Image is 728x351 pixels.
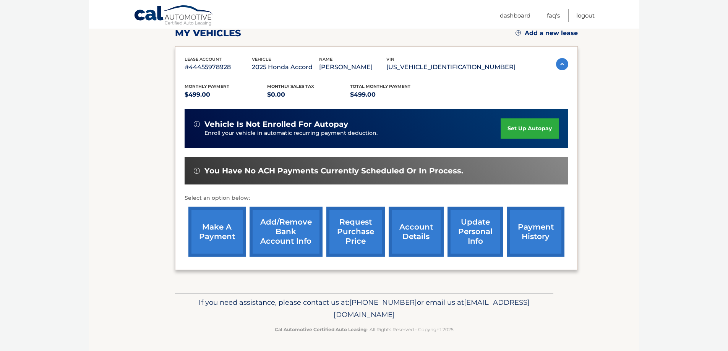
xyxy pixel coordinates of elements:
img: add.svg [516,30,521,36]
a: Add a new lease [516,29,578,37]
span: vehicle is not enrolled for autopay [204,120,348,129]
a: payment history [507,207,564,257]
img: accordion-active.svg [556,58,568,70]
a: Cal Automotive [134,5,214,27]
strong: Cal Automotive Certified Auto Leasing [275,327,366,332]
span: [EMAIL_ADDRESS][DOMAIN_NAME] [334,298,530,319]
p: $499.00 [185,89,268,100]
span: Monthly sales Tax [267,84,314,89]
a: Add/Remove bank account info [250,207,323,257]
img: alert-white.svg [194,168,200,174]
p: If you need assistance, please contact us at: or email us at [180,296,548,321]
span: Total Monthly Payment [350,84,410,89]
a: make a payment [188,207,246,257]
a: Dashboard [500,9,530,22]
a: update personal info [448,207,503,257]
span: vehicle [252,57,271,62]
p: 2025 Honda Accord [252,62,319,73]
h2: my vehicles [175,27,241,39]
img: alert-white.svg [194,121,200,127]
span: [PHONE_NUMBER] [349,298,417,307]
p: - All Rights Reserved - Copyright 2025 [180,325,548,333]
p: [PERSON_NAME] [319,62,386,73]
a: FAQ's [547,9,560,22]
p: $0.00 [267,89,350,100]
a: Logout [576,9,595,22]
span: lease account [185,57,222,62]
span: name [319,57,332,62]
span: vin [386,57,394,62]
p: #44455978928 [185,62,252,73]
a: account details [389,207,444,257]
span: Monthly Payment [185,84,229,89]
a: set up autopay [501,118,559,139]
a: request purchase price [326,207,385,257]
p: Select an option below: [185,194,568,203]
p: [US_VEHICLE_IDENTIFICATION_NUMBER] [386,62,516,73]
p: Enroll your vehicle in automatic recurring payment deduction. [204,129,501,137]
span: You have no ACH payments currently scheduled or in process. [204,166,463,176]
p: $499.00 [350,89,433,100]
